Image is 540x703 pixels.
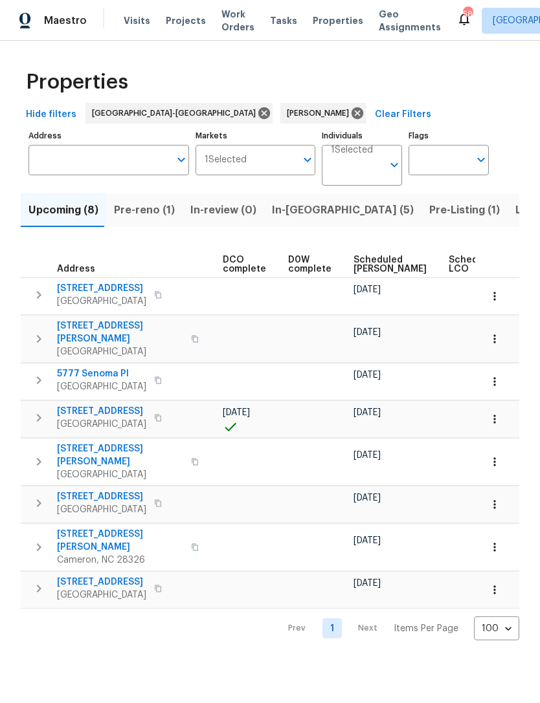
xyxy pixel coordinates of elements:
span: [STREET_ADDRESS] [57,282,146,295]
button: Clear Filters [370,103,436,127]
div: 100 [474,612,519,645]
span: Pre-reno (1) [114,201,175,219]
span: [STREET_ADDRESS][PERSON_NAME] [57,528,183,554]
span: [GEOGRAPHIC_DATA]-[GEOGRAPHIC_DATA] [92,107,261,120]
span: [STREET_ADDRESS] [57,405,146,418]
span: Scheduled [PERSON_NAME] [354,255,427,274]
span: DCO complete [223,255,266,274]
span: Work Orders [221,8,254,34]
button: Hide filters [21,103,82,127]
div: 58 [463,8,472,21]
span: [GEOGRAPHIC_DATA] [57,503,146,516]
div: [PERSON_NAME] [280,103,366,124]
span: [DATE] [354,451,381,460]
span: Upcoming (8) [28,201,98,219]
span: [DATE] [354,328,381,337]
span: In-review (0) [190,201,256,219]
button: Open [172,151,190,169]
span: Properties [26,76,128,89]
span: [STREET_ADDRESS][PERSON_NAME] [57,319,183,345]
span: Scheduled LCO [449,255,498,274]
span: 5777 Senoma Pl [57,367,146,380]
span: [DATE] [354,285,381,294]
span: Geo Assignments [379,8,441,34]
span: Cameron, NC 28326 [57,554,183,567]
span: 1 Selected [331,145,373,156]
span: Maestro [44,14,87,27]
span: Pre-Listing (1) [429,201,500,219]
span: [PERSON_NAME] [287,107,354,120]
label: Flags [409,132,489,140]
span: Visits [124,14,150,27]
span: [STREET_ADDRESS] [57,490,146,503]
span: Clear Filters [375,107,431,123]
button: Open [385,156,403,174]
a: Goto page 1 [322,618,342,638]
span: [GEOGRAPHIC_DATA] [57,418,146,431]
label: Markets [196,132,316,140]
span: Hide filters [26,107,76,123]
span: [DATE] [354,579,381,588]
div: [GEOGRAPHIC_DATA]-[GEOGRAPHIC_DATA] [85,103,273,124]
span: [GEOGRAPHIC_DATA] [57,468,183,481]
span: In-[GEOGRAPHIC_DATA] (5) [272,201,414,219]
span: [DATE] [354,408,381,417]
span: Projects [166,14,206,27]
span: [GEOGRAPHIC_DATA] [57,295,146,308]
label: Individuals [322,132,402,140]
button: Open [472,151,490,169]
span: [GEOGRAPHIC_DATA] [57,589,146,601]
span: Address [57,265,95,274]
span: 1 Selected [205,155,247,166]
span: Properties [313,14,363,27]
button: Open [298,151,317,169]
span: [GEOGRAPHIC_DATA] [57,345,183,358]
span: Tasks [270,16,297,25]
nav: Pagination Navigation [276,616,519,640]
span: [DATE] [354,371,381,380]
span: [STREET_ADDRESS] [57,576,146,589]
span: [STREET_ADDRESS][PERSON_NAME] [57,442,183,468]
span: [DATE] [354,493,381,503]
span: [DATE] [223,408,250,417]
span: D0W complete [288,255,332,274]
label: Address [28,132,189,140]
span: [DATE] [354,536,381,545]
p: Items Per Page [394,622,458,635]
span: [GEOGRAPHIC_DATA] [57,380,146,393]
